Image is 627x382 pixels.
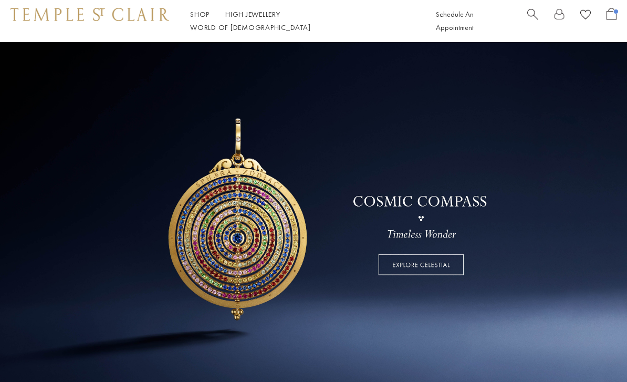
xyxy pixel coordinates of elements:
a: View Wishlist [580,8,591,24]
a: ShopShop [190,9,210,19]
nav: Main navigation [190,8,412,34]
a: Open Shopping Bag [607,8,616,34]
a: World of [DEMOGRAPHIC_DATA]World of [DEMOGRAPHIC_DATA] [190,23,310,32]
img: Temple St. Clair [11,8,169,20]
iframe: Gorgias live chat messenger [574,333,616,371]
a: High JewelleryHigh Jewellery [225,9,280,19]
a: Search [527,8,538,34]
a: Schedule An Appointment [436,9,474,32]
